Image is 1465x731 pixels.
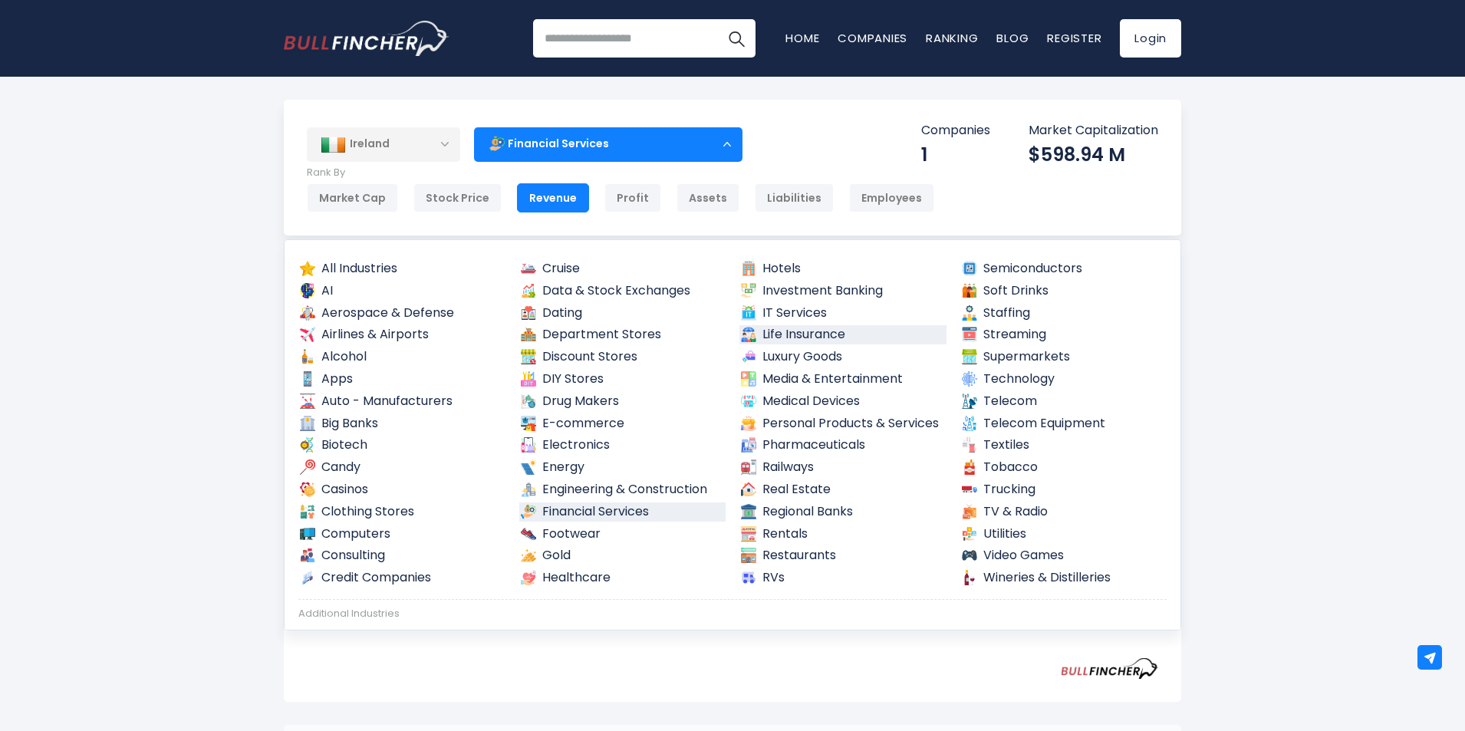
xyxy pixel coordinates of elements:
[604,183,661,212] div: Profit
[739,414,946,433] a: Personal Products & Services
[519,259,726,278] a: Cruise
[519,628,726,647] a: Farming Supplies
[739,480,946,499] a: Real Estate
[739,347,946,367] a: Luxury Goods
[298,259,505,278] a: All Industries
[519,546,726,565] a: Gold
[517,183,589,212] div: Revenue
[298,608,1167,621] div: Additional Industries
[960,414,1167,433] a: Telecom Equipment
[298,414,505,433] a: Big Banks
[960,347,1167,367] a: Supermarkets
[307,183,398,212] div: Market Cap
[960,436,1167,455] a: Textiles
[519,414,726,433] a: E-commerce
[785,30,819,46] a: Home
[298,568,505,588] a: Credit Companies
[307,166,934,179] p: Rank By
[739,568,946,588] a: RVs
[519,436,726,455] a: Electronics
[960,502,1167,522] a: TV & Radio
[519,525,726,544] a: Footwear
[838,30,907,46] a: Companies
[739,325,946,344] a: Life Insurance
[755,183,834,212] div: Liabilities
[960,325,1167,344] a: Streaming
[519,304,726,323] a: Dating
[739,502,946,522] a: Regional Banks
[519,325,726,344] a: Department Stores
[519,502,726,522] a: Financial Services
[960,259,1167,278] a: Semiconductors
[960,392,1167,411] a: Telecom
[298,525,505,544] a: Computers
[298,546,505,565] a: Consulting
[474,127,742,162] div: Financial Services
[413,183,502,212] div: Stock Price
[739,458,946,477] a: Railways
[298,370,505,389] a: Apps
[717,19,756,58] button: Search
[921,143,990,166] div: 1
[284,21,449,56] img: Bullfincher logo
[1120,19,1181,58] a: Login
[960,304,1167,323] a: Staffing
[1047,30,1101,46] a: Register
[1029,143,1158,166] div: $598.94 M
[849,183,934,212] div: Employees
[739,370,946,389] a: Media & Entertainment
[519,568,726,588] a: Healthcare
[298,347,505,367] a: Alcohol
[960,480,1167,499] a: Trucking
[284,21,449,56] a: Go to homepage
[519,370,726,389] a: DIY Stores
[298,436,505,455] a: Biotech
[739,259,946,278] a: Hotels
[1029,123,1158,139] p: Market Capitalization
[960,282,1167,301] a: Soft Drinks
[519,480,726,499] a: Engineering & Construction
[739,304,946,323] a: IT Services
[960,458,1167,477] a: Tobacco
[519,347,726,367] a: Discount Stores
[298,628,505,647] a: Advertising
[298,502,505,522] a: Clothing Stores
[921,123,990,139] p: Companies
[926,30,978,46] a: Ranking
[739,392,946,411] a: Medical Devices
[739,525,946,544] a: Rentals
[298,282,505,301] a: AI
[519,392,726,411] a: Drug Makers
[996,30,1029,46] a: Blog
[519,458,726,477] a: Energy
[519,282,726,301] a: Data & Stock Exchanges
[298,325,505,344] a: Airlines & Airports
[298,392,505,411] a: Auto - Manufacturers
[307,127,460,161] div: Ireland
[677,183,739,212] div: Assets
[960,568,1167,588] a: Wineries & Distilleries
[298,480,505,499] a: Casinos
[739,436,946,455] a: Pharmaceuticals
[960,525,1167,544] a: Utilities
[298,458,505,477] a: Candy
[960,628,1167,647] a: Renewable Energy
[960,370,1167,389] a: Technology
[298,304,505,323] a: Aerospace & Defense
[739,282,946,301] a: Investment Banking
[739,628,946,647] a: Medical Tools
[739,546,946,565] a: Restaurants
[960,546,1167,565] a: Video Games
